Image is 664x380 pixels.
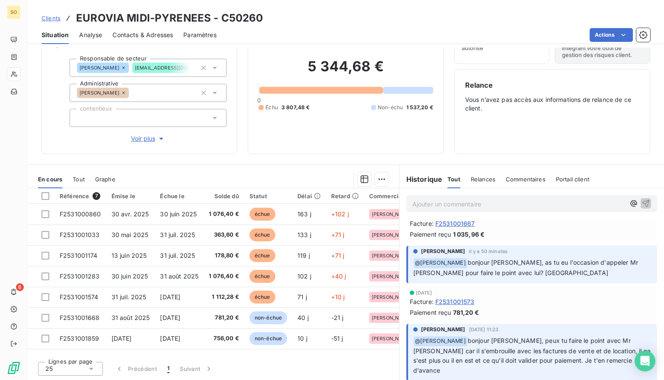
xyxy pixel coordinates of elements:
[249,332,287,345] span: non-échue
[190,64,197,72] input: Ajouter une valeur
[112,293,147,301] span: 31 juil. 2025
[372,336,410,341] span: [PERSON_NAME]
[372,315,410,320] span: [PERSON_NAME]
[257,97,261,104] span: 0
[167,364,169,373] span: 1
[80,90,119,95] span: [PERSON_NAME]
[281,104,310,111] span: 3 807,48 €
[297,231,311,238] span: 133 j
[556,176,589,183] span: Portail client
[416,290,432,295] span: [DATE]
[331,193,359,199] div: Retard
[73,176,85,183] span: Tout
[249,249,275,262] span: échue
[60,231,100,238] span: F2531001033
[413,337,652,374] span: bonjour [PERSON_NAME], peux tu faire le point avec Mr [PERSON_NAME] car il s'embrouille avec les ...
[414,258,467,268] span: @ [PERSON_NAME]
[7,5,21,19] div: SO
[410,297,434,306] span: Facture :
[447,176,460,183] span: Tout
[112,252,147,259] span: 13 juin 2025
[410,308,451,317] span: Paiement reçu
[399,174,443,184] h6: Historique
[95,176,115,183] span: Graphe
[162,360,175,378] button: 1
[369,193,412,199] div: Commercial
[183,31,217,39] span: Paramètres
[406,104,433,111] span: 1 537,20 €
[80,65,119,70] span: [PERSON_NAME]
[112,210,149,218] span: 30 avr. 2025
[41,14,61,22] a: Clients
[45,364,53,373] span: 25
[60,210,101,218] span: F2531000860
[297,272,311,280] span: 102 j
[435,297,475,306] span: F2531001573
[469,249,508,254] span: il y a 50 minutes
[590,28,633,42] button: Actions
[372,294,410,300] span: [PERSON_NAME]
[265,104,278,111] span: Échu
[435,219,475,228] span: F2531001667
[112,193,150,199] div: Émise le
[465,80,639,143] div: Vous n’avez pas accès aux informations de relance de ce client.
[160,210,197,218] span: 30 juin 2025
[7,361,21,375] img: Logo LeanPay
[413,259,640,276] span: bonjour [PERSON_NAME], as tu eu l'occasion d'appeler Mr [PERSON_NAME] pour faire le point avec lu...
[131,134,166,143] span: Voir plus
[112,231,149,238] span: 30 mai 2025
[331,293,345,301] span: +10 j
[41,15,61,22] span: Clients
[249,291,275,304] span: échue
[60,293,99,301] span: F2531001574
[331,335,343,342] span: -51 j
[112,272,148,280] span: 30 juin 2025
[297,210,311,218] span: 163 j
[209,272,239,281] span: 1 076,40 €
[562,38,643,58] span: Surveiller ce client en intégrant votre outil de gestion des risques client.
[378,104,403,111] span: Non-échu
[160,272,198,280] span: 31 août 2025
[331,210,349,218] span: +102 j
[372,274,410,279] span: [PERSON_NAME]
[297,335,307,342] span: 10 j
[209,313,239,322] span: 781,20 €
[209,293,239,301] span: 1 112,28 €
[110,360,162,378] button: Précédent
[93,192,100,200] span: 7
[297,314,309,321] span: 40 j
[410,219,434,228] span: Facture :
[60,252,98,259] span: F2531001174
[471,176,495,183] span: Relances
[297,293,307,301] span: 71 j
[160,314,180,321] span: [DATE]
[129,89,136,97] input: Ajouter une valeur
[112,31,173,39] span: Contacts & Adresses
[421,326,466,333] span: [PERSON_NAME]
[249,208,275,221] span: échue
[249,228,275,241] span: échue
[209,334,239,343] span: 756,00 €
[469,327,499,332] span: [DATE] 11:23
[414,336,467,346] span: @ [PERSON_NAME]
[453,308,479,317] span: 781,20 €
[506,176,546,183] span: Commentaires
[372,232,410,237] span: [PERSON_NAME]
[453,230,485,239] span: 1 035,96 €
[70,134,227,143] button: Voir plus
[209,251,239,260] span: 178,80 €
[60,314,100,321] span: F2531001668
[175,360,218,378] button: Suivant
[112,335,132,342] span: [DATE]
[135,65,219,70] span: [EMAIL_ADDRESS][DOMAIN_NAME]
[372,253,410,258] span: [PERSON_NAME]
[297,193,321,199] div: Délai
[77,114,84,122] input: Ajouter une valeur
[160,193,198,199] div: Échue le
[410,230,451,239] span: Paiement reçu
[38,176,62,183] span: En cours
[372,212,410,217] span: [PERSON_NAME]
[60,272,100,280] span: F2531001283
[331,252,345,259] span: +71 j
[331,231,345,238] span: +71 j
